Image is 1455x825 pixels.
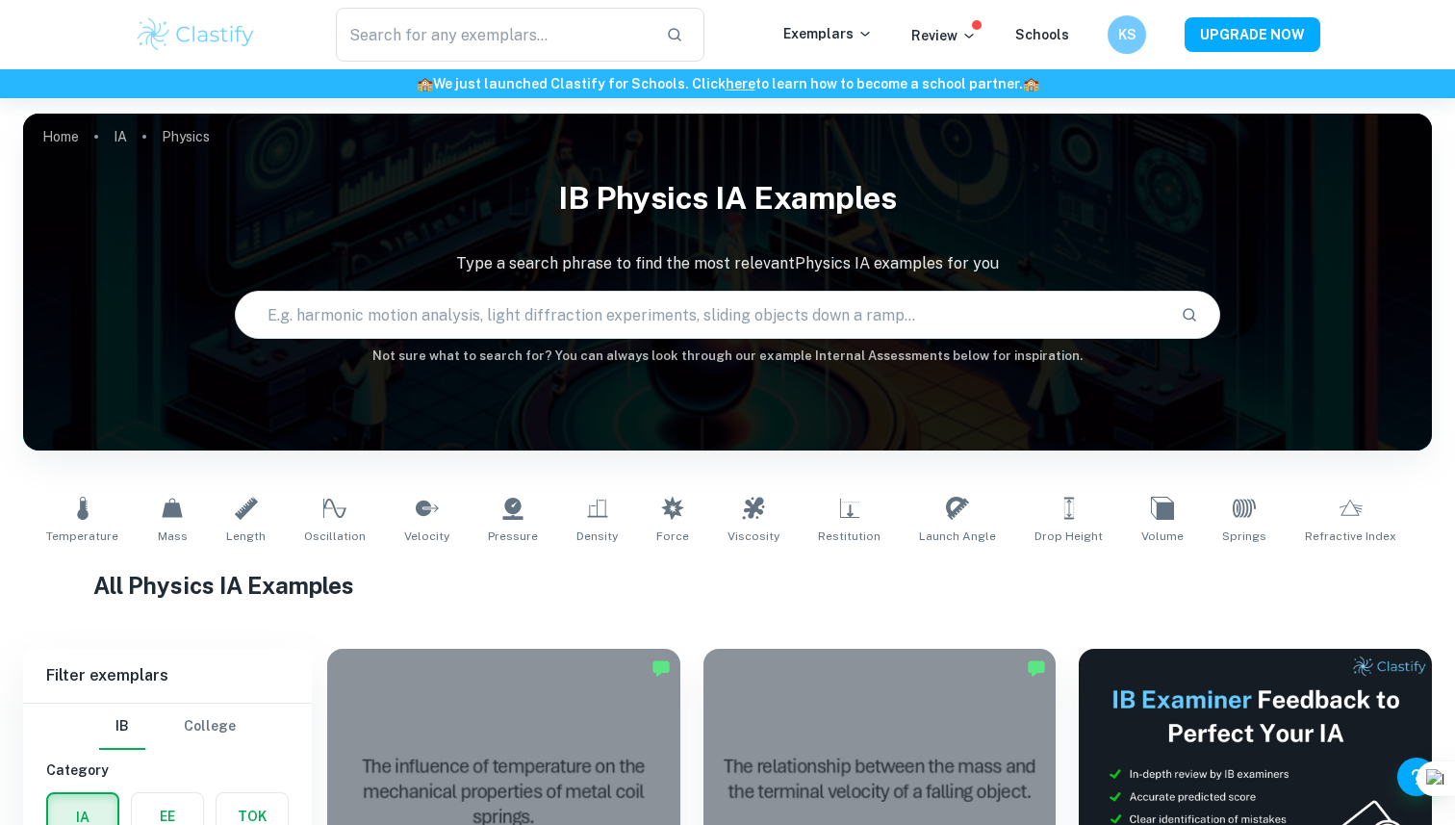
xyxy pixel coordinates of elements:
img: Clastify logo [135,15,257,54]
span: Oscillation [304,528,366,545]
img: Marked [651,658,671,678]
h6: We just launched Clastify for Schools. Click to learn how to become a school partner. [4,73,1451,94]
a: IA [114,123,127,150]
span: Force [656,528,689,545]
span: 🏫 [1023,76,1039,91]
div: Filter type choice [99,704,236,750]
p: Type a search phrase to find the most relevant Physics IA examples for you [23,252,1432,275]
h1: All Physics IA Examples [93,568,1362,603]
button: UPGRADE NOW [1185,17,1320,52]
button: KS [1108,15,1146,54]
span: Launch Angle [919,528,996,545]
p: Review [911,25,977,46]
p: Exemplars [783,23,873,44]
span: Restitution [818,528,881,545]
span: Mass [158,528,188,545]
span: Refractive Index [1305,528,1396,545]
h6: KS [1116,24,1138,45]
span: Viscosity [727,528,779,545]
span: Pressure [488,528,538,545]
p: Physics [162,126,210,147]
span: Length [226,528,266,545]
button: Help and Feedback [1397,758,1436,796]
span: Drop Height [1034,528,1103,545]
span: 🏫 [417,76,433,91]
input: Search for any exemplars... [336,8,651,62]
h6: Category [46,760,289,781]
span: Density [576,528,618,545]
button: Search [1173,298,1206,331]
input: E.g. harmonic motion analysis, light diffraction experiments, sliding objects down a ramp... [236,288,1166,342]
h6: Not sure what to search for? You can always look through our example Internal Assessments below f... [23,347,1432,366]
button: IB [99,704,145,750]
span: Volume [1141,528,1184,545]
img: Marked [1027,658,1046,678]
a: Home [42,123,79,150]
h6: Filter exemplars [23,649,312,703]
a: Schools [1015,27,1069,42]
h1: IB Physics IA examples [23,168,1432,229]
span: Springs [1222,528,1266,545]
span: Temperature [46,528,118,545]
span: Velocity [404,528,449,545]
button: College [184,704,236,750]
a: here [726,76,755,91]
